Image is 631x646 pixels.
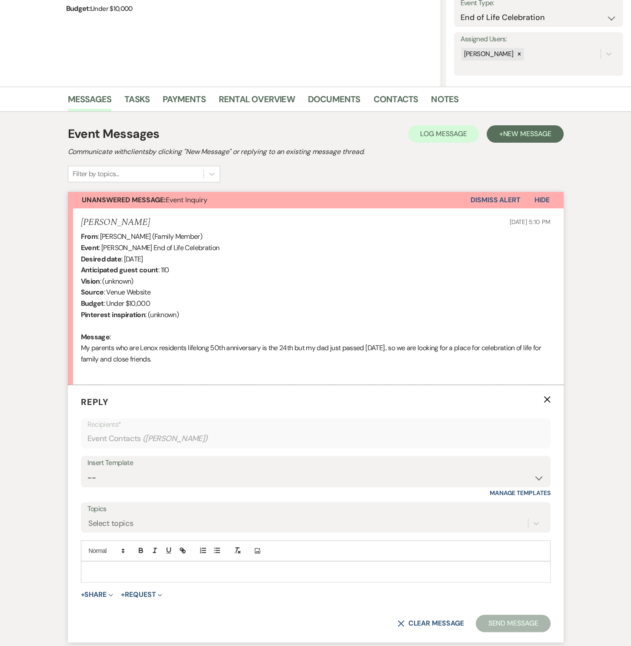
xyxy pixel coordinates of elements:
[68,192,471,208] button: Unanswered Message:Event Inquiry
[81,254,121,264] b: Desired date
[87,419,544,430] p: Recipients*
[408,125,479,143] button: Log Message
[81,277,100,286] b: Vision
[490,489,551,497] a: Manage Templates
[534,195,550,204] span: Hide
[471,192,521,208] button: Dismiss Alert
[219,92,295,111] a: Rental Overview
[374,92,418,111] a: Contacts
[308,92,361,111] a: Documents
[397,620,464,627] button: Clear message
[81,243,99,252] b: Event
[81,591,85,598] span: +
[461,48,515,60] div: [PERSON_NAME]
[121,591,162,598] button: Request
[81,591,114,598] button: Share
[124,92,150,111] a: Tasks
[431,92,458,111] a: Notes
[143,433,208,445] span: ( [PERSON_NAME] )
[81,231,551,376] div: : [PERSON_NAME] (Family Member) : [PERSON_NAME] End of Life Celebration : [DATE] : 110 : (unknown...
[81,310,146,319] b: Pinterest inspiration
[509,218,550,226] span: [DATE] 5:10 PM
[81,265,158,274] b: Anticipated guest count
[487,125,563,143] button: +New Message
[503,129,551,138] span: New Message
[461,33,617,46] label: Assigned Users:
[521,192,564,208] button: Hide
[81,332,110,341] b: Message
[81,232,97,241] b: From
[90,4,133,13] span: Under $10,000
[87,430,544,447] div: Event Contacts
[420,129,467,138] span: Log Message
[68,147,564,157] h2: Communicate with clients by clicking "New Message" or replying to an existing message thread.
[82,195,207,204] span: Event Inquiry
[68,92,112,111] a: Messages
[81,299,104,308] b: Budget
[121,591,125,598] span: +
[82,195,166,204] strong: Unanswered Message:
[476,615,550,632] button: Send Message
[81,396,109,408] span: Reply
[68,125,160,143] h1: Event Messages
[66,4,91,13] span: Budget:
[88,518,134,529] div: Select topics
[81,288,104,297] b: Source
[73,169,119,179] div: Filter by topics...
[87,503,544,515] label: Topics
[163,92,206,111] a: Payments
[81,217,150,228] h5: [PERSON_NAME]
[87,457,544,469] div: Insert Template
